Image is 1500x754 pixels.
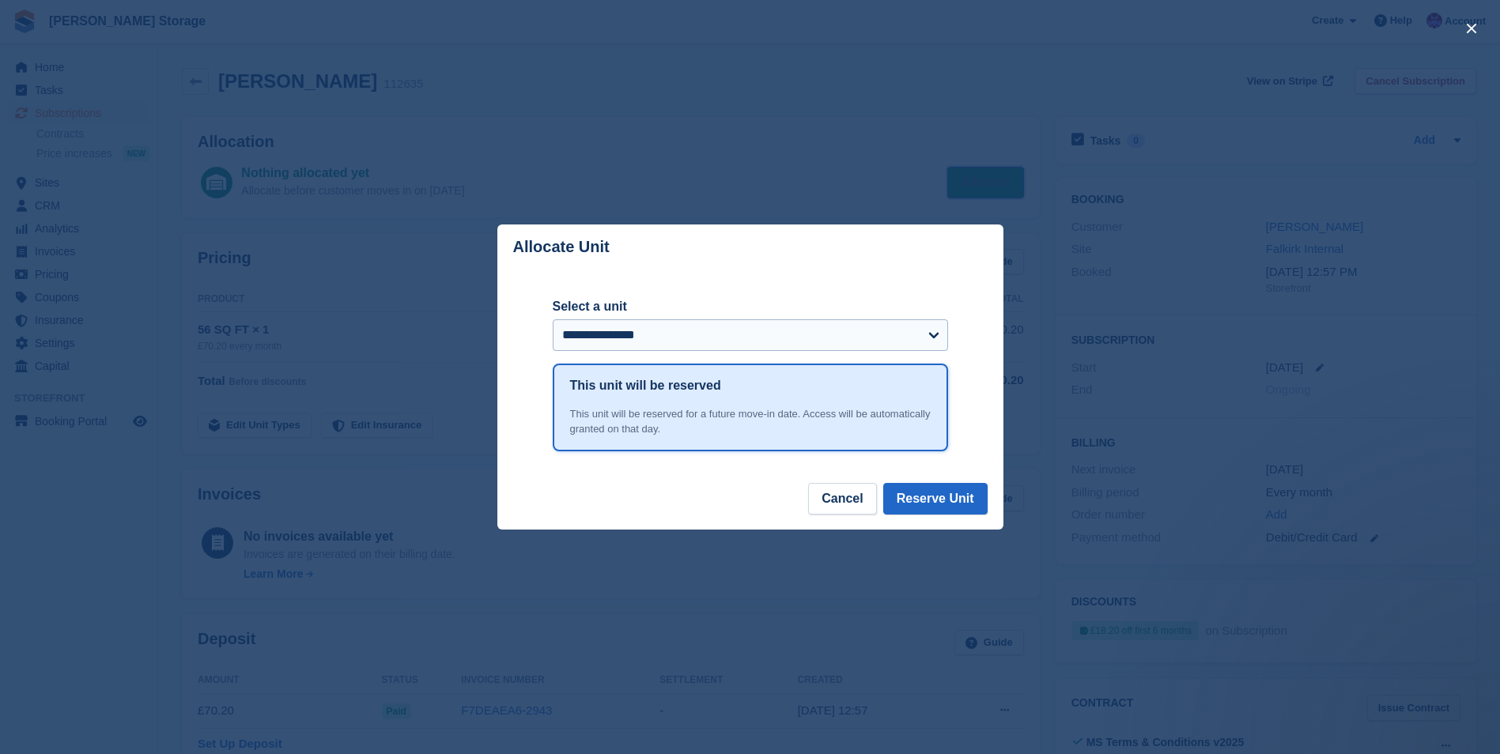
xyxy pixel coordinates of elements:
button: close [1459,16,1484,41]
label: Select a unit [553,297,948,316]
button: Reserve Unit [883,483,988,515]
p: Allocate Unit [513,238,610,256]
button: Cancel [808,483,876,515]
div: This unit will be reserved for a future move-in date. Access will be automatically granted on tha... [570,406,931,437]
h1: This unit will be reserved [570,376,721,395]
